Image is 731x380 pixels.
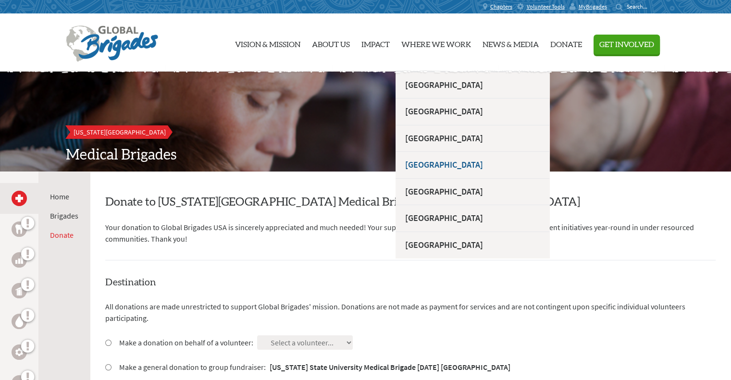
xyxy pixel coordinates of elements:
img: Water [15,316,23,327]
h4: Destination [105,276,716,289]
a: Dental [12,221,27,237]
label: Make a donation on behalf of a volunteer: [119,337,253,348]
a: Medical [12,191,27,206]
img: Medical [15,195,23,202]
img: Dental [15,224,23,233]
h2: Donate to [US_STATE][GEOGRAPHIC_DATA] Medical Brigade [DATE] [GEOGRAPHIC_DATA] [105,195,716,210]
a: Brigades [50,211,78,221]
a: [GEOGRAPHIC_DATA] [396,205,549,232]
img: Business [15,256,23,264]
a: Where We Work [401,18,471,68]
a: Public Health [12,283,27,298]
a: News & Media [483,18,539,68]
h2: Medical Brigades [66,147,666,164]
a: Home [50,192,69,201]
a: Impact [361,18,390,68]
a: [US_STATE][GEOGRAPHIC_DATA] [66,125,173,139]
a: Vision & Mission [235,18,300,68]
span: Get Involved [599,41,654,49]
img: Engineering [15,348,23,356]
button: Get Involved [594,35,660,54]
li: Donate [50,229,78,241]
li: Brigades [50,210,78,221]
a: Engineering [12,344,27,360]
span: MyBrigades [579,3,607,11]
strong: [US_STATE] State University Medical Brigade [DATE] [GEOGRAPHIC_DATA] [270,362,510,372]
a: Donate [50,230,74,240]
p: Your donation to Global Brigades USA is sincerely appreciated and much needed! Your support is dr... [105,221,716,245]
a: [GEOGRAPHIC_DATA] [396,178,549,205]
p: All donations are made unrestricted to support Global Brigades' mission. Donations are not made a... [105,301,716,324]
a: Donate [550,18,582,68]
label: Make a general donation to group fundraiser: [119,361,510,373]
span: [US_STATE][GEOGRAPHIC_DATA] [74,128,166,136]
a: Water [12,314,27,329]
a: [GEOGRAPHIC_DATA] [396,72,549,98]
input: Search... [627,3,654,10]
a: About Us [312,18,350,68]
a: [GEOGRAPHIC_DATA] [396,98,549,125]
img: Public Health [15,286,23,295]
img: Global Brigades Logo [66,25,158,62]
a: [GEOGRAPHIC_DATA] [396,232,549,258]
a: Business [12,252,27,268]
span: Chapters [490,3,512,11]
li: Home [50,191,78,202]
a: [GEOGRAPHIC_DATA] [396,151,549,178]
span: Volunteer Tools [527,3,565,11]
a: [GEOGRAPHIC_DATA] [396,125,549,152]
